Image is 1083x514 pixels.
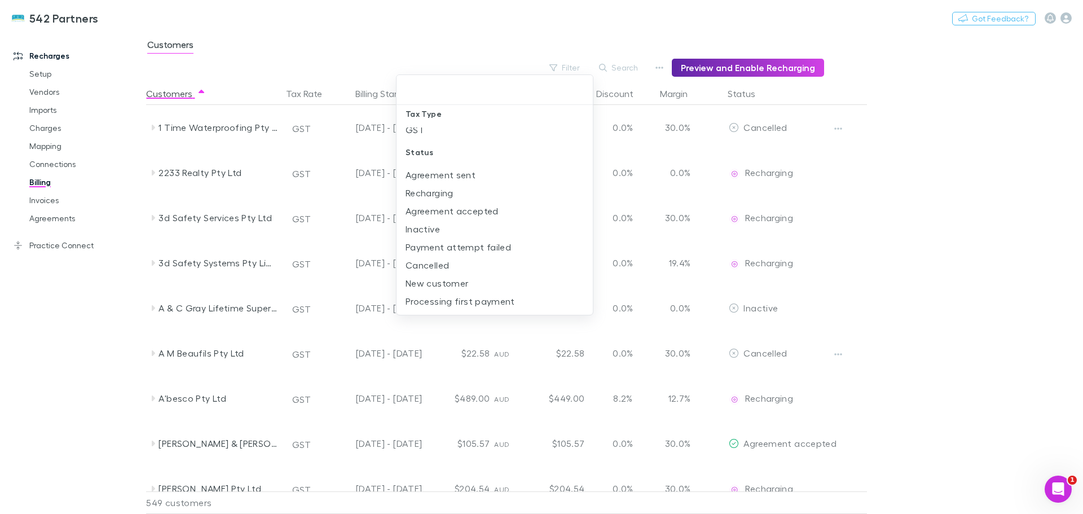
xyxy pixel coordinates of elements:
[397,121,593,139] li: GST
[397,100,593,128] div: Tax Type
[397,166,593,184] li: Agreement sent
[1068,476,1077,485] span: 1
[1045,476,1072,503] iframe: Intercom live chat
[397,202,593,220] li: Agreement accepted
[397,238,593,256] li: Payment attempt failed
[397,274,593,292] li: New customer
[397,220,593,238] li: Inactive
[397,256,593,274] li: Cancelled
[397,292,593,310] li: Processing first payment
[397,139,593,166] div: Status
[397,184,593,202] li: Recharging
